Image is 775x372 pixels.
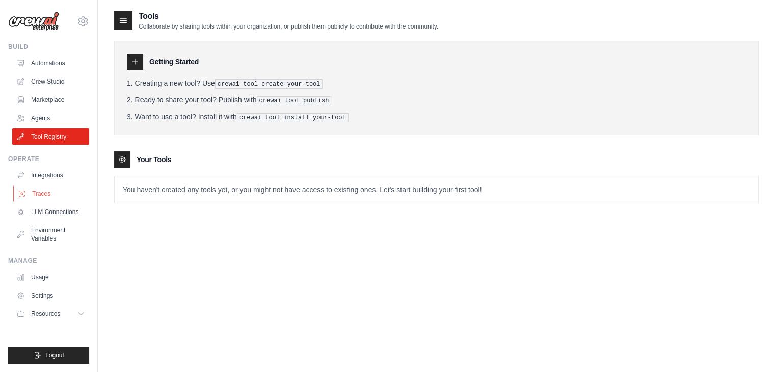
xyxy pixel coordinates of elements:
a: Tool Registry [12,128,89,145]
li: Ready to share your tool? Publish with [127,95,746,105]
a: Integrations [12,167,89,183]
button: Resources [12,306,89,322]
img: Logo [8,12,59,31]
div: Manage [8,257,89,265]
a: Crew Studio [12,73,89,90]
a: Environment Variables [12,222,89,247]
a: Automations [12,55,89,71]
a: LLM Connections [12,204,89,220]
span: Resources [31,310,60,318]
p: You haven't created any tools yet, or you might not have access to existing ones. Let's start bui... [115,176,758,203]
div: Operate [8,155,89,163]
a: Usage [12,269,89,285]
button: Logout [8,347,89,364]
h2: Tools [139,10,438,22]
p: Collaborate by sharing tools within your organization, or publish them publicly to contribute wit... [139,22,438,31]
span: Logout [45,351,64,359]
a: Settings [12,287,89,304]
pre: crewai tool install your-tool [237,113,349,122]
pre: crewai tool create your-tool [215,79,323,89]
pre: crewai tool publish [257,96,332,105]
a: Marketplace [12,92,89,108]
div: Build [8,43,89,51]
h3: Your Tools [137,154,171,165]
li: Creating a new tool? Use [127,78,746,89]
a: Agents [12,110,89,126]
h3: Getting Started [149,57,199,67]
li: Want to use a tool? Install it with [127,112,746,122]
a: Traces [13,185,90,202]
